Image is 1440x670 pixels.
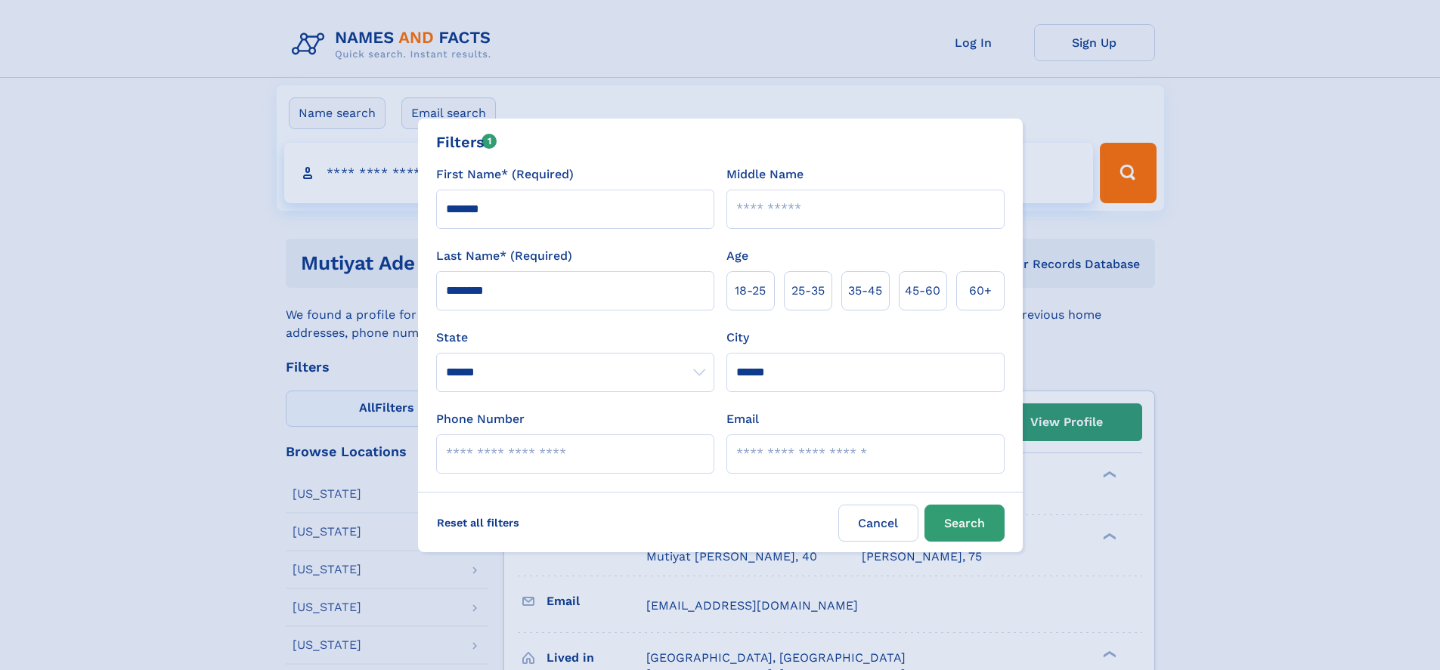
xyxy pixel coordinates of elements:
[726,165,804,184] label: Middle Name
[436,247,572,265] label: Last Name* (Required)
[726,410,759,428] label: Email
[848,282,882,300] span: 35‑45
[726,247,748,265] label: Age
[436,329,714,347] label: State
[969,282,992,300] span: 60+
[436,410,525,428] label: Phone Number
[838,505,918,542] label: Cancel
[924,505,1005,542] button: Search
[905,282,940,300] span: 45‑60
[791,282,825,300] span: 25‑35
[735,282,766,300] span: 18‑25
[436,131,497,153] div: Filters
[436,165,574,184] label: First Name* (Required)
[726,329,749,347] label: City
[427,505,529,541] label: Reset all filters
